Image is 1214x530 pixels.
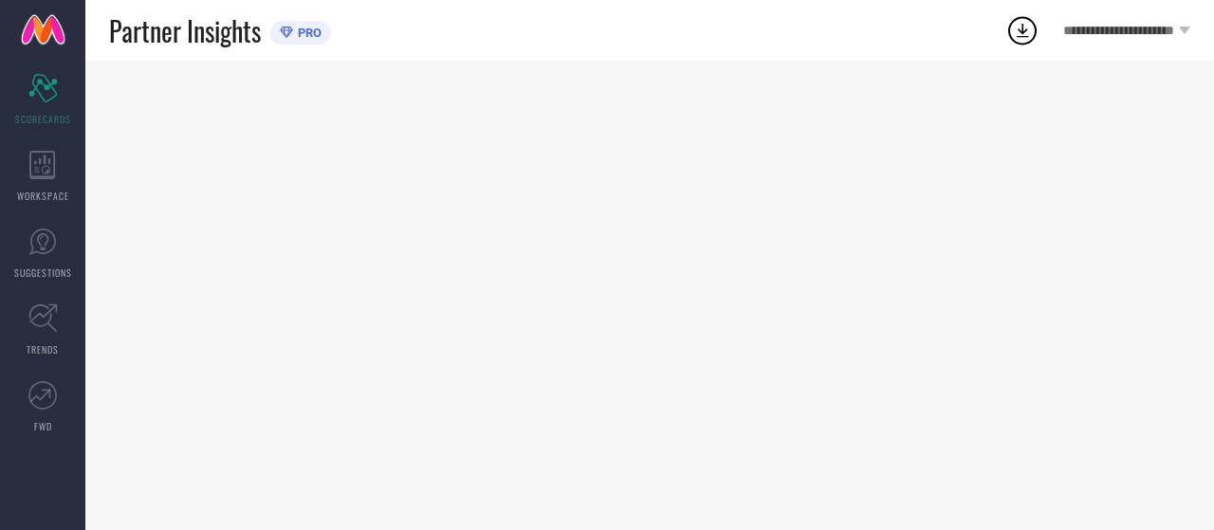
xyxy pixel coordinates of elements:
span: SUGGESTIONS [14,265,72,280]
div: Open download list [1005,13,1039,47]
span: WORKSPACE [17,189,69,203]
span: Partner Insights [109,11,261,50]
span: FWD [34,419,52,433]
span: SCORECARDS [15,112,71,126]
span: PRO [293,26,322,40]
span: TRENDS [27,342,59,356]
